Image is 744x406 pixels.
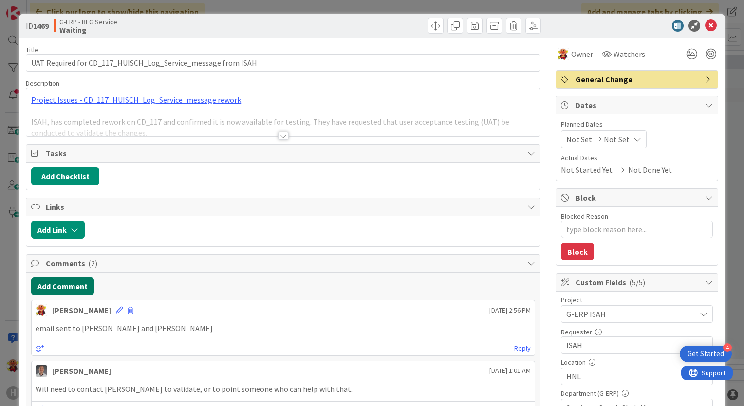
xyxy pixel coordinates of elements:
span: [DATE] 2:56 PM [489,305,531,315]
b: 1469 [33,21,49,31]
b: Waiting [59,26,117,34]
span: Tasks [46,148,522,159]
div: Get Started [688,349,724,359]
a: Project Issues - CD_117_HUISCH_Log_Service_message rework [31,95,241,105]
div: Department (G-ERP) [561,390,713,397]
img: PS [36,365,47,377]
span: Not Started Yet [561,164,613,176]
img: LC [36,304,47,316]
div: Location [561,359,713,366]
label: Blocked Reason [561,212,608,221]
span: Dates [576,99,700,111]
span: Block [576,192,700,203]
span: Owner [571,48,593,60]
span: General Change [576,74,700,85]
span: Custom Fields [576,277,700,288]
span: [DATE] 1:01 AM [489,366,531,376]
div: Project [561,296,713,303]
span: Description [26,79,59,88]
a: Reply [514,342,531,354]
p: Will need to contact [PERSON_NAME] to validate, or to point someone who can help with that. [36,384,531,395]
span: ( 2 ) [88,258,97,268]
span: Planned Dates [561,119,713,129]
img: LC [558,48,569,60]
span: Comments [46,258,522,269]
span: G-ERP ISAH [566,307,691,321]
div: Open Get Started checklist, remaining modules: 4 [680,346,732,362]
div: 4 [723,343,732,352]
p: email sent to [PERSON_NAME] and [PERSON_NAME] [36,323,531,334]
span: Links [46,201,522,213]
span: ID [26,20,49,32]
button: Add Link [31,221,85,239]
span: G-ERP - BFG Service [59,18,117,26]
span: Not Done Yet [628,164,672,176]
button: Add Checklist [31,167,99,185]
label: Title [26,45,38,54]
div: [PERSON_NAME] [52,304,111,316]
span: Support [20,1,44,13]
span: ( 5/5 ) [629,277,645,287]
button: Block [561,243,594,260]
span: Not Set [566,133,592,145]
span: Watchers [614,48,645,60]
div: [PERSON_NAME] [52,365,111,377]
span: HNL [566,370,696,382]
span: Actual Dates [561,153,713,163]
input: type card name here... [26,54,540,72]
button: Add Comment [31,277,94,295]
span: Not Set [604,133,630,145]
label: Requester [561,328,592,336]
